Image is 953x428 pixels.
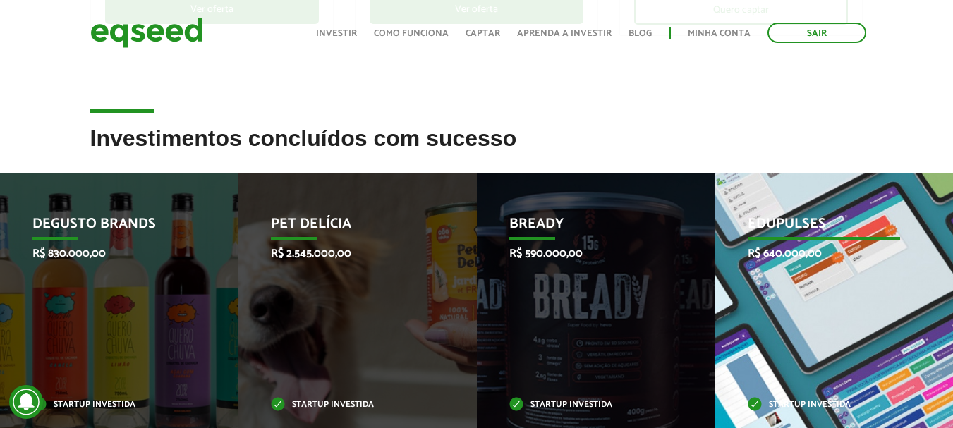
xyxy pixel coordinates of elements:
p: Startup investida [509,401,662,409]
p: Degusto Brands [32,216,185,240]
a: Investir [316,29,357,38]
a: Blog [629,29,652,38]
p: Startup investida [32,401,185,409]
p: R$ 640.000,00 [748,247,900,260]
p: R$ 2.545.000,00 [271,247,423,260]
p: Pet Delícia [271,216,423,240]
h2: Investimentos concluídos com sucesso [90,126,863,172]
p: Startup investida [271,401,423,409]
a: Captar [466,29,500,38]
img: EqSeed [90,14,203,51]
p: Edupulses [748,216,900,240]
p: Startup investida [748,401,900,409]
a: Aprenda a investir [517,29,612,38]
p: Bready [509,216,662,240]
p: R$ 590.000,00 [509,247,662,260]
p: R$ 830.000,00 [32,247,185,260]
a: Sair [767,23,866,43]
a: Minha conta [688,29,751,38]
a: Como funciona [374,29,449,38]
